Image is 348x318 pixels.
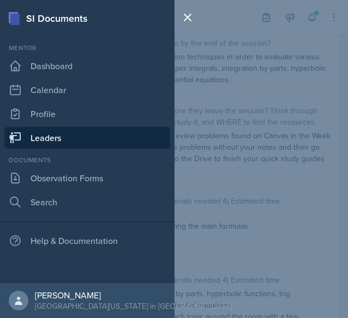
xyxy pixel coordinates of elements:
[35,301,232,311] div: [GEOGRAPHIC_DATA][US_STATE] in [GEOGRAPHIC_DATA]
[4,191,170,213] a: Search
[4,55,170,77] a: Dashboard
[4,230,170,252] div: Help & Documentation
[35,290,232,301] div: [PERSON_NAME]
[4,155,170,165] div: Documents
[4,167,170,189] a: Observation Forms
[4,79,170,101] a: Calendar
[4,127,170,149] a: Leaders
[4,103,170,125] a: Profile
[4,43,170,53] div: Mentor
